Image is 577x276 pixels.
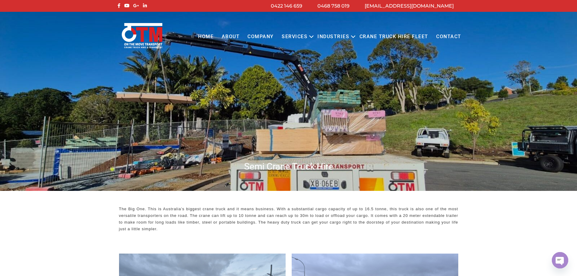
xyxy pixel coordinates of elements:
a: COMPANY [244,28,278,45]
a: Services [278,28,311,45]
a: 0468 758 019 [317,3,350,9]
a: Home [194,28,217,45]
h1: Semi Crane Truck Hire [116,161,461,172]
img: Otmtransport [121,22,164,49]
a: Contact [432,28,465,45]
a: 0422 146 659 [271,3,302,9]
p: The Big One. This is Australia’s biggest crane truck and it means business. With a substantial ca... [119,206,458,232]
a: Industries [313,28,353,45]
a: About [217,28,244,45]
a: [EMAIL_ADDRESS][DOMAIN_NAME] [365,3,454,9]
a: Crane Truck Hire Fleet [355,28,432,45]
